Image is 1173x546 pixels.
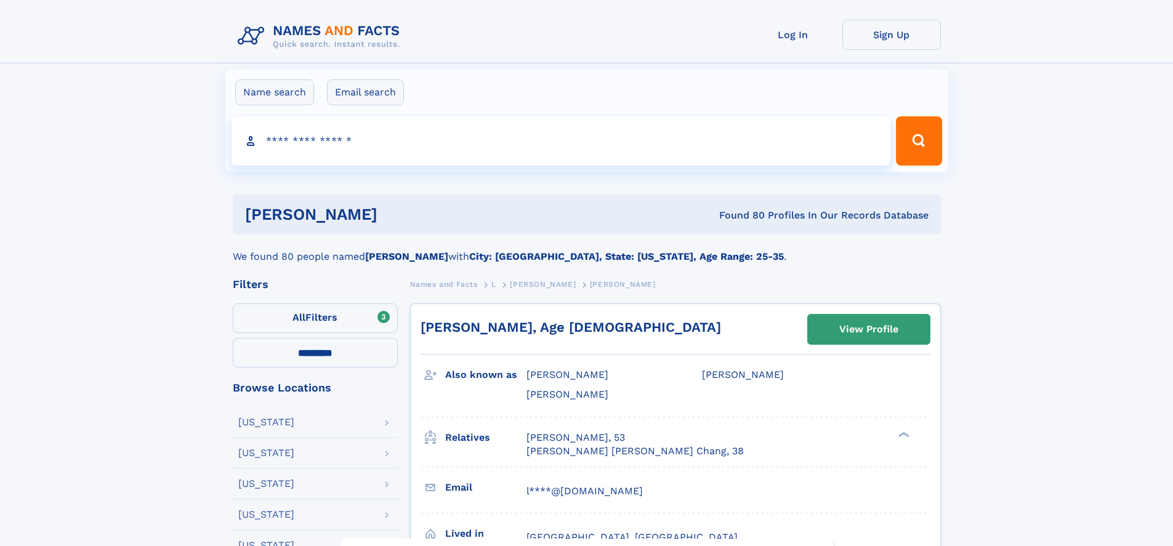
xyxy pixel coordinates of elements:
h3: Relatives [445,427,526,448]
label: Filters [233,303,398,333]
button: Search Button [896,116,941,166]
b: City: [GEOGRAPHIC_DATA], State: [US_STATE], Age Range: 25-35 [469,251,784,262]
a: View Profile [808,315,930,344]
span: [PERSON_NAME] [526,369,608,380]
div: Found 80 Profiles In Our Records Database [548,209,929,222]
div: Filters [233,279,398,290]
label: Email search [327,79,404,105]
a: [PERSON_NAME], 53 [526,431,625,444]
a: L [491,276,496,292]
input: search input [232,116,891,166]
div: We found 80 people named with . [233,235,941,264]
h3: Email [445,477,526,498]
a: Names and Facts [410,276,478,292]
label: Name search [235,79,314,105]
img: Logo Names and Facts [233,20,410,53]
b: [PERSON_NAME] [365,251,448,262]
div: Browse Locations [233,382,398,393]
span: [PERSON_NAME] [590,280,656,289]
div: [US_STATE] [238,417,294,427]
span: All [292,311,305,323]
h1: [PERSON_NAME] [245,207,549,222]
span: [PERSON_NAME] [702,369,784,380]
a: Sign Up [842,20,941,50]
a: [PERSON_NAME] [510,276,576,292]
div: [US_STATE] [238,448,294,458]
a: Log In [744,20,842,50]
span: [PERSON_NAME] [526,388,608,400]
h3: Lived in [445,523,526,544]
span: [PERSON_NAME] [510,280,576,289]
div: View Profile [839,315,898,343]
span: L [491,280,496,289]
div: [US_STATE] [238,510,294,520]
div: [US_STATE] [238,479,294,489]
div: ❯ [895,430,910,438]
a: [PERSON_NAME], Age [DEMOGRAPHIC_DATA] [421,319,721,335]
span: [GEOGRAPHIC_DATA], [GEOGRAPHIC_DATA] [526,531,738,543]
h3: Also known as [445,364,526,385]
a: [PERSON_NAME] [PERSON_NAME] Chang, 38 [526,444,744,458]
